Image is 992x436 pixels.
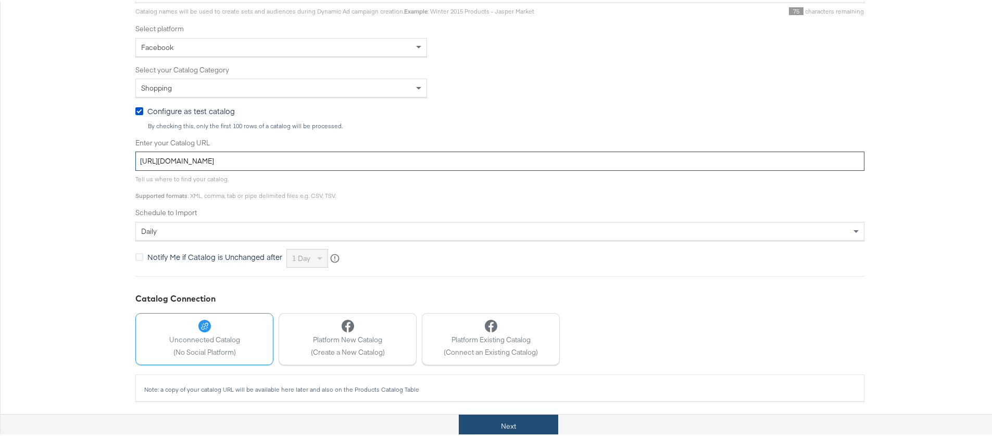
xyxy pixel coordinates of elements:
label: Schedule to Import [135,206,864,216]
input: Enter Catalog URL, e.g. http://www.example.com/products.xml [135,150,864,169]
span: Configure as test catalog [147,104,235,115]
span: (No Social Platform) [169,346,240,356]
span: daily [141,225,157,234]
span: Shopping [141,82,172,91]
div: Catalog Connection [135,291,864,303]
label: Select your Catalog Category [135,64,864,73]
strong: Supported formats [135,190,187,198]
button: Unconnected Catalog(No Social Platform) [135,312,273,364]
span: Notify Me if Catalog is Unchanged after [147,250,282,260]
span: Catalog names will be used to create sets and audiences during Dynamic Ad campaign creation. : Wi... [135,6,534,14]
button: Platform New Catalog(Create a New Catalog) [279,312,417,364]
span: Platform New Catalog [311,333,385,343]
div: Note: a copy of your catalog URL will be available here later and also on the Products Catalog Table [144,384,856,392]
span: 75 [789,6,803,14]
span: Tell us where to find your catalog. : XML, comma, tab or pipe delimited files e.g. CSV, TSV. [135,173,336,198]
span: 1 day [292,252,310,261]
label: Select platform [135,22,864,32]
button: Platform Existing Catalog(Connect an Existing Catalog) [422,312,560,364]
span: Facebook [141,41,173,51]
label: Enter your Catalog URL [135,136,864,146]
strong: Example [404,6,428,14]
span: Platform Existing Catalog [444,333,538,343]
div: characters remaining [534,6,864,14]
span: (Create a New Catalog) [311,346,385,356]
div: By checking this, only the first 100 rows of a catalog will be processed. [147,121,864,128]
span: (Connect an Existing Catalog) [444,346,538,356]
span: Unconnected Catalog [169,333,240,343]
